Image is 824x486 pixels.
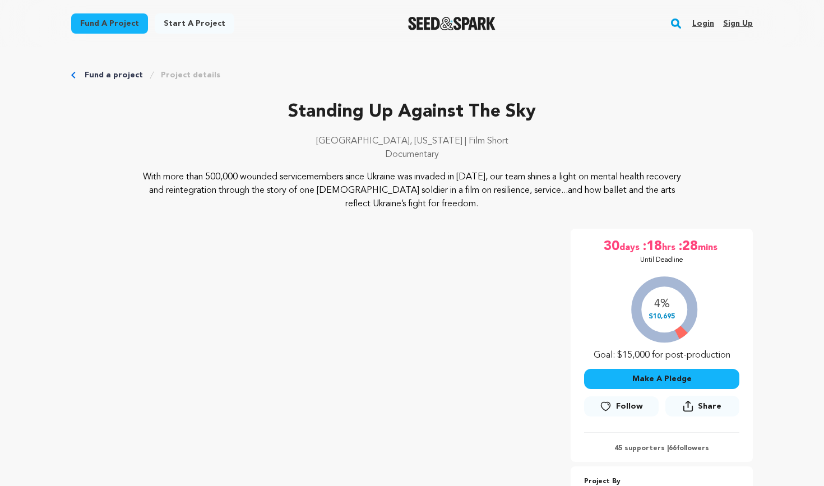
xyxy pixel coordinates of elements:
[584,444,739,453] p: 45 supporters | followers
[584,396,658,416] a: Follow
[662,238,678,256] span: hrs
[71,13,148,34] a: Fund a project
[698,401,721,412] span: Share
[678,238,698,256] span: :28
[692,15,714,33] a: Login
[669,445,677,452] span: 66
[71,148,753,161] p: Documentary
[616,401,643,412] span: Follow
[408,17,496,30] a: Seed&Spark Homepage
[619,238,642,256] span: days
[85,70,143,81] a: Fund a project
[71,135,753,148] p: [GEOGRAPHIC_DATA], [US_STATE] | Film Short
[665,396,739,421] span: Share
[723,15,753,33] a: Sign up
[140,170,685,211] p: With more than 500,000 wounded servicemembers since Ukraine was invaded in [DATE], our team shine...
[698,238,720,256] span: mins
[665,396,739,416] button: Share
[155,13,234,34] a: Start a project
[71,70,753,81] div: Breadcrumb
[408,17,496,30] img: Seed&Spark Logo Dark Mode
[642,238,662,256] span: :18
[640,256,683,265] p: Until Deadline
[161,70,220,81] a: Project details
[604,238,619,256] span: 30
[71,99,753,126] p: Standing Up Against The Sky
[584,369,739,389] button: Make A Pledge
